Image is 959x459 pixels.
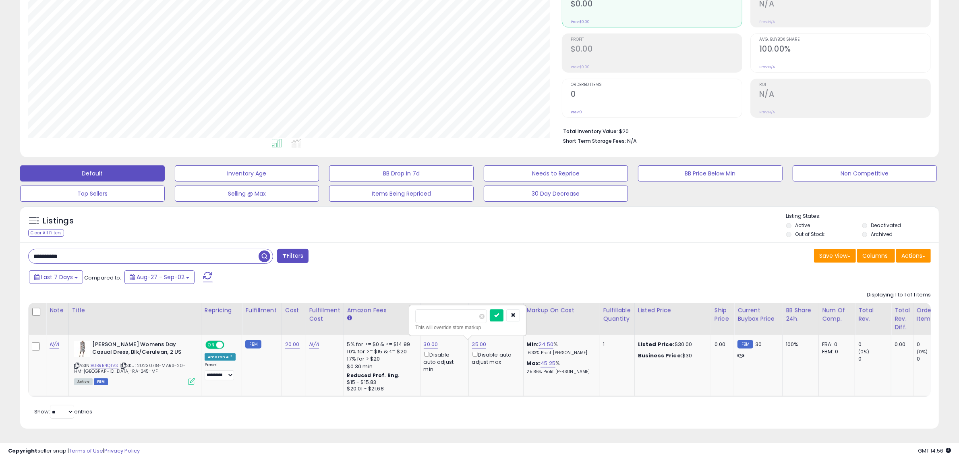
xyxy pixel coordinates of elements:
button: Actions [896,249,931,263]
button: Inventory Age [175,165,319,182]
span: Aug-27 - Sep-02 [137,273,184,281]
b: Reduced Prof. Rng. [347,372,400,379]
span: 30 [755,340,762,348]
button: Non Competitive [793,165,937,182]
a: N/A [309,340,319,348]
h2: $0.00 [571,44,742,55]
span: N/A [627,137,637,145]
div: 10% for >= $15 & <= $20 [347,348,414,355]
label: Deactivated [871,222,901,229]
label: Active [795,222,810,229]
span: ON [206,342,216,348]
div: Amazon AI * [205,353,236,361]
div: 5% for >= $0 & <= $14.99 [347,341,414,348]
small: FBM [737,340,753,348]
button: Selling @ Max [175,186,319,202]
div: FBM: 0 [822,348,849,355]
a: B0BRR4QTVS [91,362,118,369]
a: 35.00 [472,340,487,348]
div: Amazon Fees [347,306,417,315]
th: The percentage added to the cost of goods (COGS) that forms the calculator for Min & Max prices. [523,303,600,335]
li: $20 [563,126,925,136]
div: 0.00 [895,341,907,348]
small: Prev: $0.00 [571,19,590,24]
div: $30 [638,352,705,359]
b: Max: [527,359,541,367]
div: 1 [603,341,628,348]
div: Current Buybox Price [737,306,779,323]
div: $15 - $15.83 [347,379,414,386]
span: All listings currently available for purchase on Amazon [74,378,93,385]
div: $20.01 - $21.68 [347,386,414,392]
button: Items Being Repriced [329,186,474,202]
div: seller snap | | [8,447,140,455]
span: Last 7 Days [41,273,73,281]
img: 41wzUCjgVPL._SL40_.jpg [74,341,90,357]
a: N/A [50,340,59,348]
strong: Copyright [8,447,37,455]
div: Disable auto adjust max [472,350,517,366]
b: Total Inventory Value: [563,128,618,135]
div: Clear All Filters [28,229,64,237]
b: Min: [527,340,539,348]
small: (0%) [858,348,870,355]
div: 0 [917,341,949,348]
small: Amazon Fees. [347,315,352,322]
div: ASIN: [74,341,195,384]
p: Listing States: [786,213,939,220]
div: Markup on Cost [527,306,597,315]
button: Needs to Reprice [484,165,628,182]
span: Profit [571,38,742,42]
b: Short Term Storage Fees: [563,138,626,144]
div: FBA: 0 [822,341,849,348]
button: Columns [857,249,895,263]
div: Num of Comp. [822,306,851,323]
div: Disable auto adjust min [424,350,462,373]
button: 30 Day Decrease [484,186,628,202]
div: Title [72,306,198,315]
div: BB Share 24h. [786,306,815,323]
label: Archived [871,231,893,238]
div: Listed Price [638,306,708,315]
span: 2025-09-10 14:56 GMT [918,447,951,455]
div: Repricing [205,306,239,315]
h2: N/A [759,90,930,100]
small: Prev: 0 [571,110,582,115]
a: 24.50 [539,340,553,348]
a: Terms of Use [69,447,103,455]
div: 0 [858,355,891,363]
button: BB Drop in 7d [329,165,474,182]
a: 45.25 [541,359,555,367]
button: Save View [814,249,856,263]
small: Prev: N/A [759,19,775,24]
b: Listed Price: [638,340,675,348]
div: Total Rev. Diff. [895,306,910,332]
div: Preset: [205,362,236,380]
button: Filters [277,249,309,263]
div: 100% [786,341,812,348]
label: Out of Stock [795,231,824,238]
h2: 0 [571,90,742,100]
div: Displaying 1 to 1 of 1 items [867,291,931,299]
button: Default [20,165,165,182]
b: Business Price: [638,352,682,359]
div: $0.30 min [347,363,414,370]
div: 0 [858,341,891,348]
div: 17% for > $20 [347,355,414,363]
div: Fulfillment Cost [309,306,340,323]
span: ROI [759,83,930,87]
div: This will override store markup [415,323,520,332]
div: 0.00 [715,341,728,348]
span: FBM [94,378,108,385]
div: Total Rev. [858,306,888,323]
small: Prev: N/A [759,110,775,115]
p: 25.86% Profit [PERSON_NAME] [527,369,594,375]
div: Ordered Items [917,306,946,323]
small: (0%) [917,348,928,355]
h5: Listings [43,215,74,227]
button: Last 7 Days [29,270,83,284]
span: Show: entries [34,408,92,415]
span: | SKU: 20230718-MARS-20-HM-[GEOGRAPHIC_DATA]-RA-245-MF [74,362,186,374]
div: Fulfillment [245,306,278,315]
small: FBM [245,340,261,348]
